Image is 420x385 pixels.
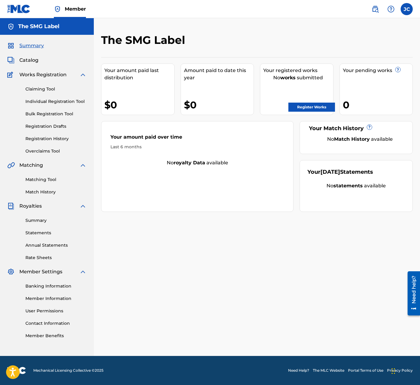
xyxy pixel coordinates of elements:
[288,103,335,112] a: Register Works
[25,255,87,261] a: Rate Sheets
[19,42,44,49] span: Summary
[25,123,87,130] a: Registration Drafts
[25,333,87,339] a: Member Benefits
[307,168,373,176] div: Your Statements
[25,189,87,195] a: Match History
[110,133,284,144] div: Your amount paid over time
[315,136,405,143] div: No available
[101,33,188,47] h2: The SMG Label
[25,111,87,117] a: Bulk Registration Tool
[263,67,333,74] div: Your registered works
[79,162,87,169] img: expand
[33,368,103,373] span: Mechanical Licensing Collective © 2025
[369,3,381,15] a: Public Search
[395,67,400,72] span: ?
[307,182,405,189] div: No available
[367,125,372,130] span: ?
[184,67,254,81] div: Amount paid to date this year
[25,242,87,248] a: Annual Statements
[320,169,340,175] span: [DATE]
[104,67,174,81] div: Your amount paid last distribution
[307,124,405,133] div: Your Match History
[392,362,395,380] div: Drag
[390,356,420,385] iframe: Chat Widget
[7,367,26,374] img: logo
[25,283,87,289] a: Banking Information
[263,74,333,81] div: No submitted
[19,162,43,169] span: Matching
[65,5,86,12] span: Member
[25,98,87,105] a: Individual Registration Tool
[104,98,174,112] div: $0
[387,5,395,13] img: help
[7,162,15,169] img: Matching
[18,23,59,30] h5: The SMG Label
[25,295,87,302] a: Member Information
[7,268,15,275] img: Member Settings
[25,308,87,314] a: User Permissions
[7,57,38,64] a: CatalogCatalog
[7,202,15,210] img: Royalties
[7,71,15,78] img: Works Registration
[25,136,87,142] a: Registration History
[25,86,87,92] a: Claiming Tool
[7,42,15,49] img: Summary
[288,368,309,373] a: Need Help?
[19,71,67,78] span: Works Registration
[25,217,87,224] a: Summary
[7,23,15,30] img: Accounts
[79,71,87,78] img: expand
[343,67,413,74] div: Your pending works
[7,57,15,64] img: Catalog
[372,5,379,13] img: search
[54,5,61,13] img: Top Rightsholder
[7,5,31,13] img: MLC Logo
[280,75,296,81] strong: works
[333,183,363,189] strong: statements
[19,202,42,210] span: Royalties
[25,176,87,183] a: Matching Tool
[184,98,254,112] div: $0
[401,3,413,15] div: User Menu
[343,98,413,112] div: 0
[101,159,293,166] div: No available
[25,148,87,154] a: Overclaims Tool
[174,160,205,166] strong: royalty data
[348,368,383,373] a: Portal Terms of Use
[334,136,370,142] strong: Match History
[387,368,413,373] a: Privacy Policy
[79,202,87,210] img: expand
[25,230,87,236] a: Statements
[313,368,344,373] a: The MLC Website
[7,42,44,49] a: SummarySummary
[110,144,284,150] div: Last 6 months
[19,268,62,275] span: Member Settings
[385,3,397,15] div: Help
[19,57,38,64] span: Catalog
[403,269,420,318] iframe: Resource Center
[25,320,87,327] a: Contact Information
[79,268,87,275] img: expand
